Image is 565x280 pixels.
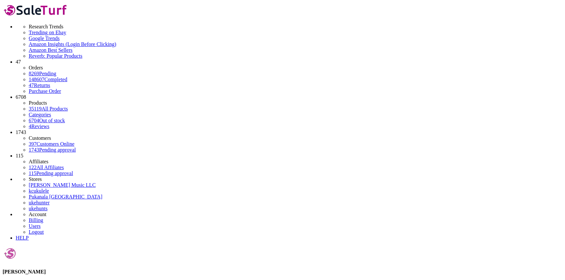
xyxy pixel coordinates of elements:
[29,165,37,170] span: 122
[3,246,17,261] img: Amber Helgren
[16,129,26,135] span: 1743
[29,147,76,153] a: 1743Pending approval
[29,118,65,123] a: 6704Out of stock
[29,118,39,123] span: 6704
[29,159,562,165] li: Affiliates
[29,147,39,153] span: 1743
[29,170,36,176] span: 115
[29,165,64,170] a: 122All Affiliates
[29,200,50,205] a: ukehunter
[29,30,562,36] a: Trending on Ebay
[16,153,23,158] span: 115
[29,229,44,235] a: Logout
[29,112,51,117] a: Categories
[16,94,26,100] span: 6708
[29,194,102,199] a: Pukanala [GEOGRAPHIC_DATA]
[29,47,562,53] a: Amazon Best Sellers
[16,235,29,241] a: HELP
[29,176,562,182] li: Stores
[29,71,39,76] span: 8269
[29,41,562,47] a: Amazon Insights (Login Before Clicking)
[29,77,44,82] span: 148607
[29,100,562,106] li: Products
[29,82,34,88] span: 47
[29,188,49,194] a: kcukulele
[29,124,31,129] span: 4
[29,106,68,111] a: 35119All Products
[29,106,41,111] span: 35119
[29,206,48,211] a: ukehunts
[29,217,43,223] a: Billing
[3,3,69,17] img: SaleTurf
[29,170,73,176] a: 115Pending approval
[29,77,67,82] a: 148607Completed
[29,212,562,217] li: Account
[3,269,562,275] h4: [PERSON_NAME]
[29,53,562,59] a: Reverb: Popular Products
[29,82,50,88] a: 47Returns
[29,135,562,141] li: Customers
[29,36,562,41] a: Google Trends
[16,59,21,65] span: 47
[29,24,562,30] li: Research Trends
[29,141,37,147] span: 397
[29,223,40,229] a: Users
[29,182,96,188] a: [PERSON_NAME] Music LLC
[29,71,562,77] a: 8269Pending
[29,65,562,71] li: Orders
[29,124,49,129] a: 4Reviews
[29,141,74,147] a: 397Customers Online
[29,88,61,94] a: Purchase Order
